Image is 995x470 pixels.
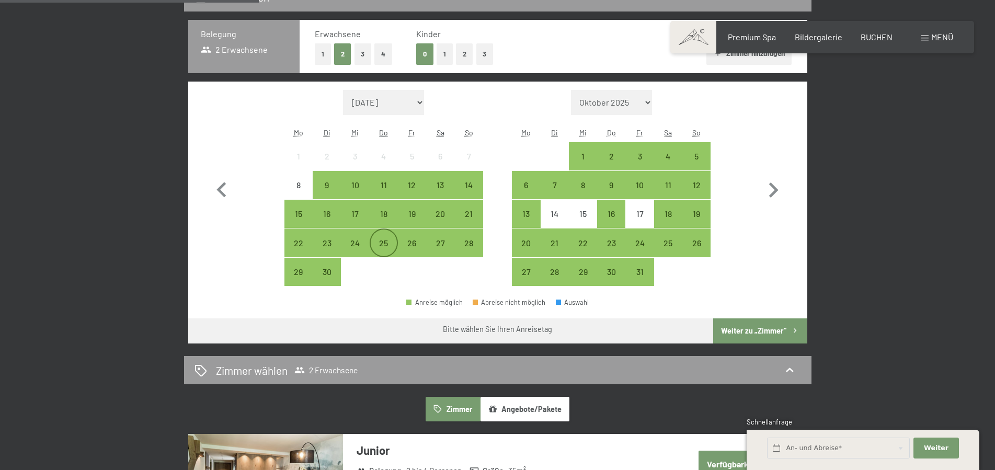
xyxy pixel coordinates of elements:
div: Wed Oct 22 2025 [569,228,597,257]
button: Weiter zu „Zimmer“ [713,318,807,343]
h2: Zimmer wählen [216,363,288,378]
div: Anreise nicht möglich [426,142,454,170]
abbr: Dienstag [551,128,558,137]
div: 5 [399,152,425,178]
div: Anreise möglich [426,200,454,228]
div: 15 [285,210,312,236]
abbr: Montag [521,128,531,137]
div: Tue Sep 23 2025 [313,228,341,257]
button: Weiter [913,438,958,459]
div: 3 [626,152,653,178]
div: Sun Sep 28 2025 [454,228,483,257]
div: Anreise möglich [569,171,597,199]
div: 13 [513,210,539,236]
div: Anreise nicht möglich [370,142,398,170]
div: Bitte wählen Sie Ihren Anreisetag [443,324,552,335]
div: 2 [314,152,340,178]
div: Anreise möglich [313,228,341,257]
div: Sat Sep 27 2025 [426,228,454,257]
div: Thu Sep 04 2025 [370,142,398,170]
div: Anreise möglich [597,200,625,228]
div: Mon Oct 06 2025 [512,171,540,199]
div: Tue Oct 07 2025 [541,171,569,199]
div: 25 [655,239,681,265]
div: Mon Sep 08 2025 [284,171,313,199]
div: Thu Oct 16 2025 [597,200,625,228]
a: Premium Spa [728,32,776,42]
div: Anreise möglich [398,200,426,228]
div: Sun Sep 21 2025 [454,200,483,228]
abbr: Donnerstag [607,128,616,137]
div: Tue Oct 14 2025 [541,200,569,228]
div: Anreise möglich [454,200,483,228]
div: 18 [655,210,681,236]
div: 17 [342,210,368,236]
button: Zimmer [426,397,480,421]
div: 16 [598,210,624,236]
div: Anreise möglich [341,228,369,257]
div: 2 [598,152,624,178]
div: 1 [285,152,312,178]
div: 20 [513,239,539,265]
div: 10 [626,181,653,207]
div: 22 [570,239,596,265]
span: Menü [931,32,953,42]
div: Wed Sep 10 2025 [341,171,369,199]
div: Sat Sep 13 2025 [426,171,454,199]
div: 26 [399,239,425,265]
div: 12 [683,181,710,207]
div: Thu Oct 02 2025 [597,142,625,170]
div: Mon Oct 20 2025 [512,228,540,257]
div: Mon Sep 22 2025 [284,228,313,257]
div: Sun Oct 05 2025 [682,142,711,170]
div: Thu Sep 11 2025 [370,171,398,199]
button: Vorheriger Monat [207,90,237,286]
div: Anreise möglich [398,228,426,257]
div: 24 [626,239,653,265]
div: Tue Sep 09 2025 [313,171,341,199]
div: Anreise möglich [541,228,569,257]
div: Fri Oct 03 2025 [625,142,654,170]
a: Bildergalerie [795,32,842,42]
div: Fri Oct 10 2025 [625,171,654,199]
div: Anreise möglich [313,171,341,199]
div: 26 [683,239,710,265]
div: 12 [399,181,425,207]
div: Anreise möglich [654,200,682,228]
div: Anreise nicht möglich [625,200,654,228]
button: Zimmer hinzufügen [706,42,792,65]
div: Fri Sep 12 2025 [398,171,426,199]
div: Anreise nicht möglich [341,142,369,170]
div: 29 [285,268,312,294]
div: 19 [683,210,710,236]
div: 11 [655,181,681,207]
div: Tue Oct 28 2025 [541,258,569,286]
div: Anreise möglich [625,142,654,170]
div: Mon Sep 01 2025 [284,142,313,170]
div: Anreise möglich [512,200,540,228]
button: 3 [476,43,494,65]
div: Anreise möglich [625,171,654,199]
div: 30 [314,268,340,294]
div: 31 [626,268,653,294]
div: Sun Oct 19 2025 [682,200,711,228]
div: Fri Oct 17 2025 [625,200,654,228]
h3: Junior [357,442,668,458]
span: 2 Erwachsene [201,44,268,55]
div: Mon Oct 13 2025 [512,200,540,228]
div: Sat Oct 25 2025 [654,228,682,257]
div: Sun Sep 14 2025 [454,171,483,199]
div: Anreise möglich [284,228,313,257]
div: Anreise möglich [654,228,682,257]
div: Thu Oct 30 2025 [597,258,625,286]
button: 0 [416,43,433,65]
div: Anreise möglich [682,200,711,228]
div: 22 [285,239,312,265]
div: Anreise möglich [370,228,398,257]
div: Anreise nicht möglich [284,171,313,199]
div: 11 [371,181,397,207]
button: 3 [354,43,372,65]
div: Anreise möglich [512,258,540,286]
div: Anreise möglich [682,142,711,170]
